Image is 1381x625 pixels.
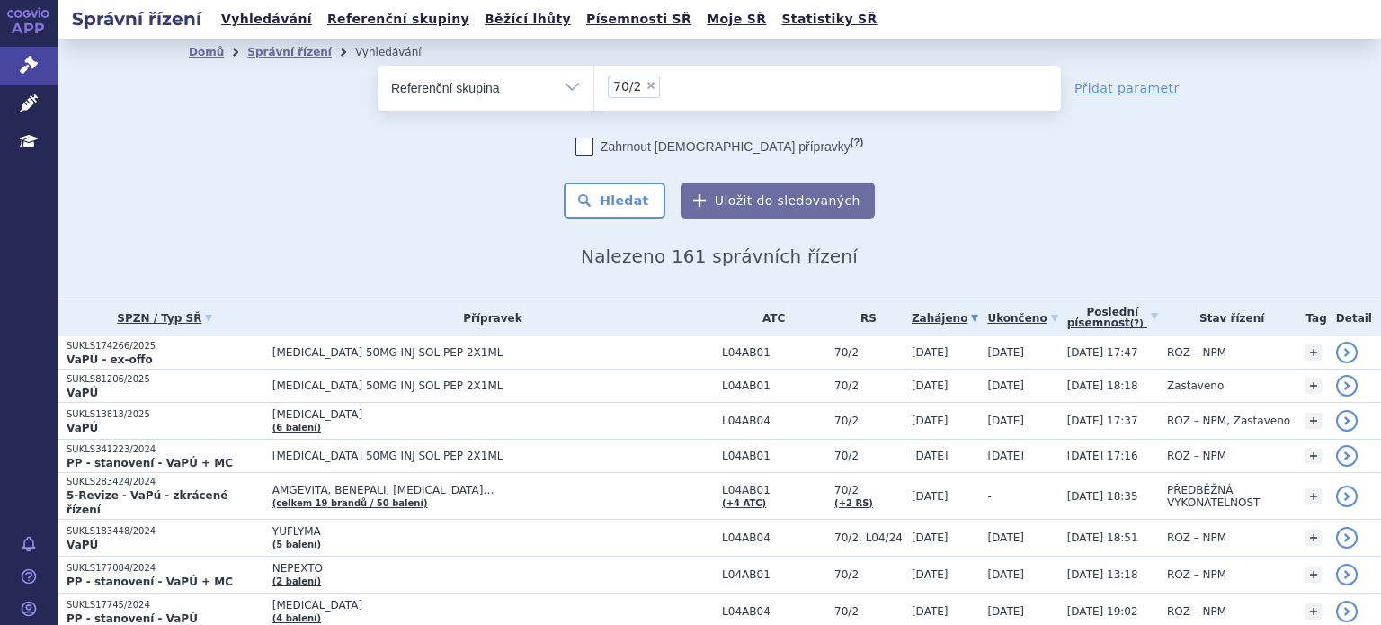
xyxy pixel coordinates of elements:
[1305,488,1322,504] a: +
[67,387,98,399] strong: VaPÚ
[1305,603,1322,620] a: +
[834,498,873,508] a: (+2 RS)
[912,605,949,618] span: [DATE]
[987,490,991,503] span: -
[701,7,771,31] a: Moje SŘ
[1336,564,1358,585] a: detail
[272,408,713,421] span: [MEDICAL_DATA]
[479,7,576,31] a: Běžící lhůty
[722,379,825,392] span: L04AB01
[1167,379,1224,392] span: Zastaveno
[722,605,825,618] span: L04AB04
[67,562,263,575] p: SUKLS177084/2024
[1167,450,1226,462] span: ROZ – NPM
[987,306,1057,331] a: Ukončeno
[722,484,825,496] span: L04AB01
[272,423,321,433] a: (6 balení)
[987,450,1024,462] span: [DATE]
[722,531,825,544] span: L04AB04
[834,484,903,496] span: 70/2
[834,568,903,581] span: 70/2
[1296,299,1326,336] th: Tag
[1305,378,1322,394] a: +
[581,246,858,267] span: Nalezeno 161 správních řízení
[67,443,263,456] p: SUKLS341223/2024
[272,498,428,508] a: (celkem 19 brandů / 50 balení)
[564,183,665,219] button: Hledat
[67,525,263,538] p: SUKLS183448/2024
[1167,568,1226,581] span: ROZ – NPM
[1158,299,1297,336] th: Stav řízení
[1067,415,1138,427] span: [DATE] 17:37
[851,137,863,148] abbr: (?)
[216,7,317,31] a: Vyhledávání
[912,306,978,331] a: Zahájeno
[575,138,863,156] label: Zahrnout [DEMOGRAPHIC_DATA] přípravky
[272,346,713,359] span: [MEDICAL_DATA] 50MG INJ SOL PEP 2X1ML
[1336,445,1358,467] a: detail
[987,346,1024,359] span: [DATE]
[272,484,713,496] span: AMGEVITA, BENEPALI, [MEDICAL_DATA]…
[1336,486,1358,507] a: detail
[67,476,263,488] p: SUKLS283424/2024
[722,498,766,508] a: (+4 ATC)
[912,450,949,462] span: [DATE]
[1067,605,1138,618] span: [DATE] 19:02
[722,450,825,462] span: L04AB01
[67,489,227,516] strong: 5-Revize - VaPú - zkrácené řízení
[67,306,263,331] a: SPZN / Typ SŘ
[1167,531,1226,544] span: ROZ – NPM
[1074,79,1180,97] a: Přidat parametr
[189,46,224,58] a: Domů
[646,80,656,91] span: ×
[272,613,321,623] a: (4 balení)
[1305,344,1322,361] a: +
[247,46,332,58] a: Správní řízení
[987,379,1024,392] span: [DATE]
[713,299,825,336] th: ATC
[912,415,949,427] span: [DATE]
[67,422,98,434] strong: VaPÚ
[67,539,98,551] strong: VaPÚ
[1336,527,1358,549] a: detail
[834,379,903,392] span: 70/2
[834,346,903,359] span: 70/2
[272,562,713,575] span: NEPEXTO
[355,39,445,66] li: Vyhledávání
[912,568,949,581] span: [DATE]
[1067,490,1138,503] span: [DATE] 18:35
[581,7,697,31] a: Písemnosti SŘ
[912,346,949,359] span: [DATE]
[1336,375,1358,397] a: detail
[722,415,825,427] span: L04AB04
[1067,568,1138,581] span: [DATE] 13:18
[834,531,903,544] span: 70/2, L04/24
[776,7,882,31] a: Statistiky SŘ
[1305,448,1322,464] a: +
[1130,318,1144,329] abbr: (?)
[67,340,263,353] p: SUKLS174266/2025
[67,408,263,421] p: SUKLS13813/2025
[263,299,713,336] th: Přípravek
[67,576,233,588] strong: PP - stanovení - VaPÚ + MC
[722,346,825,359] span: L04AB01
[1327,299,1381,336] th: Detail
[272,450,713,462] span: [MEDICAL_DATA] 50MG INJ SOL PEP 2X1ML
[1336,342,1358,363] a: detail
[67,373,263,386] p: SUKLS81206/2025
[1167,415,1290,427] span: ROZ – NPM, Zastaveno
[1067,346,1138,359] span: [DATE] 17:47
[1336,601,1358,622] a: detail
[1067,379,1138,392] span: [DATE] 18:18
[912,490,949,503] span: [DATE]
[1167,484,1260,509] span: PŘEDBĚŽNÁ VYKONATELNOST
[272,540,321,549] a: (5 balení)
[912,379,949,392] span: [DATE]
[272,599,713,612] span: [MEDICAL_DATA]
[987,531,1024,544] span: [DATE]
[834,415,903,427] span: 70/2
[825,299,903,336] th: RS
[987,415,1024,427] span: [DATE]
[67,457,233,469] strong: PP - stanovení - VaPÚ + MC
[322,7,475,31] a: Referenční skupiny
